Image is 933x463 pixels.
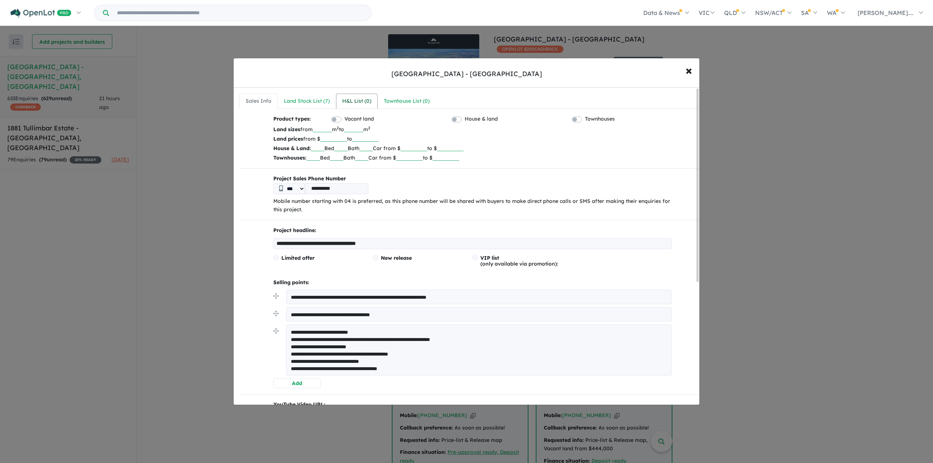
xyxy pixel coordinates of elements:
[273,134,672,144] p: from $ to
[273,400,672,409] p: YouTube Video URL:
[465,115,498,123] label: House & land
[273,197,672,215] p: Mobile number starting with 04 is preferred, as this phone number will be shared with buyers to m...
[273,125,672,134] p: from m to m
[273,174,672,183] b: Project Sales Phone Number
[337,125,339,130] sup: 2
[585,115,615,123] label: Townhouses
[686,62,692,78] span: ×
[273,144,672,153] p: Bed Bath Car from $ to $
[480,255,558,267] span: (only available via promotion):
[480,255,499,261] span: VIP list
[273,145,311,152] b: House & Land:
[384,97,430,106] div: Townhouse List ( 0 )
[273,153,672,162] p: Bed Bath Car from $ to $
[273,126,300,133] b: Land sizes
[391,69,542,79] div: [GEOGRAPHIC_DATA] - [GEOGRAPHIC_DATA]
[273,311,279,316] img: drag.svg
[279,185,283,191] img: Phone icon
[273,278,672,287] p: Selling points:
[281,255,315,261] span: Limited offer
[273,328,279,334] img: drag.svg
[273,154,307,161] b: Townhouses:
[273,378,321,388] button: Add
[273,115,311,125] b: Product types:
[342,97,371,106] div: H&L List ( 0 )
[284,97,330,106] div: Land Stock List ( 7 )
[110,5,370,21] input: Try estate name, suburb, builder or developer
[11,9,71,18] img: Openlot PRO Logo White
[344,115,374,123] label: Vacant land
[246,97,272,106] div: Sales Info
[381,255,412,261] span: New release
[273,136,303,142] b: Land prices
[858,9,914,16] span: [PERSON_NAME]....
[273,293,279,299] img: drag.svg
[368,125,370,130] sup: 2
[273,226,672,235] p: Project headline:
